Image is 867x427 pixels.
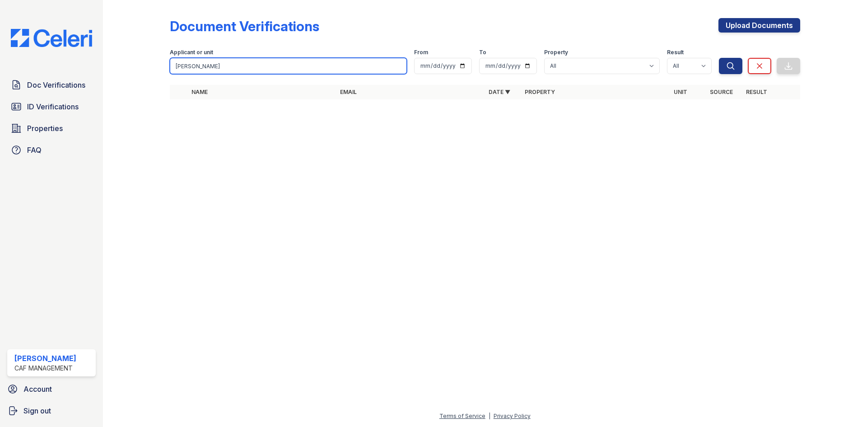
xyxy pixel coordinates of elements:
span: Account [23,384,52,394]
a: Sign out [4,402,99,420]
input: Search by name, email, or unit number [170,58,407,74]
div: [PERSON_NAME] [14,353,76,364]
a: Account [4,380,99,398]
span: ID Verifications [27,101,79,112]
label: From [414,49,428,56]
div: Document Verifications [170,18,319,34]
a: Date ▼ [489,89,510,95]
a: FAQ [7,141,96,159]
a: Upload Documents [718,18,800,33]
a: Terms of Service [439,413,485,419]
a: ID Verifications [7,98,96,116]
img: CE_Logo_Blue-a8612792a0a2168367f1c8372b55b34899dd931a85d93a1a3d3e32e68fde9ad4.png [4,29,99,47]
a: Email [340,89,357,95]
a: Result [746,89,767,95]
label: Property [544,49,568,56]
span: Sign out [23,405,51,416]
label: Result [667,49,684,56]
a: Name [191,89,208,95]
a: Property [525,89,555,95]
span: FAQ [27,145,42,155]
label: Applicant or unit [170,49,213,56]
span: Doc Verifications [27,80,85,90]
a: Source [710,89,733,95]
a: Unit [674,89,687,95]
a: Privacy Policy [494,413,531,419]
a: Doc Verifications [7,76,96,94]
div: CAF Management [14,364,76,373]
label: To [479,49,486,56]
a: Properties [7,119,96,137]
span: Properties [27,123,63,134]
div: | [489,413,490,419]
